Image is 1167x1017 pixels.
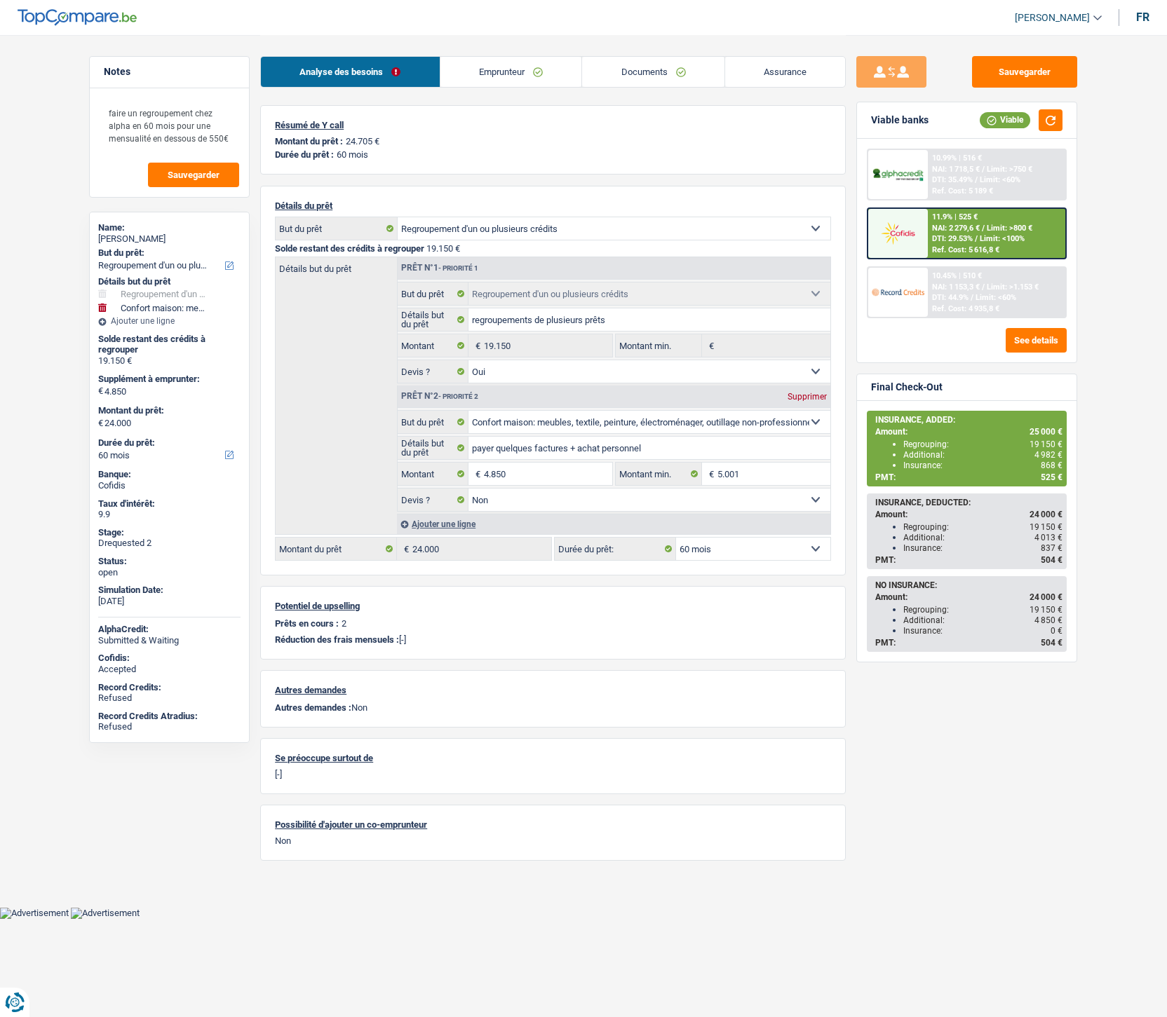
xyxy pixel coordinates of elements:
[932,234,973,243] span: DTI: 29.53%
[468,463,484,485] span: €
[275,200,831,211] p: Détails du prêt
[1034,533,1063,542] span: 4 013 €
[1006,328,1067,353] button: See details
[903,522,1063,532] div: Regrouping:
[932,212,978,221] div: 11.9% | 525 €
[275,819,831,830] p: Possibilité d'ajouter un co-emprunteur
[98,635,241,646] div: Submitted & Waiting
[98,247,238,259] label: But du prêt:
[1030,522,1063,532] span: 19 150 €
[872,220,924,246] img: Cofidis
[872,279,924,305] img: Record Credits
[261,57,440,87] a: Analyse des besoins
[275,835,831,846] p: Non
[98,509,241,520] div: 9.9
[1034,615,1063,625] span: 4 850 €
[1015,12,1090,24] span: [PERSON_NAME]
[982,224,985,233] span: /
[71,908,140,919] img: Advertisement
[616,463,701,485] label: Montant min.
[398,282,468,305] label: But du prêt
[276,217,398,240] label: But du prêt
[98,624,241,635] div: AlphaCredit:
[1041,472,1063,482] span: 525 €
[1034,450,1063,460] span: 4 982 €
[98,480,241,491] div: Cofidis
[98,664,241,675] div: Accepted
[398,392,482,401] div: Prêt n°2
[1030,427,1063,437] span: 25 000 €
[276,538,397,560] label: Montant du prêt
[98,721,241,732] div: Refused
[875,592,1063,602] div: Amount:
[275,685,831,695] p: Autres demandes
[98,233,241,245] div: [PERSON_NAME]
[275,243,424,254] span: Solde restant des crédits à regrouper
[398,489,468,511] label: Devis ?
[871,381,943,393] div: Final Check-Out
[903,439,1063,449] div: Regrouping:
[1030,605,1063,615] span: 19 150 €
[975,175,978,184] span: /
[98,374,238,385] label: Supplément à emprunter:
[932,245,999,254] div: Ref. Cost: 5 616,8 €
[932,224,980,233] span: NAI: 2 279,6 €
[1041,638,1063,648] span: 504 €
[987,224,1032,233] span: Limit: >800 €
[398,360,468,383] label: Devis ?
[98,596,241,607] div: [DATE]
[784,393,830,401] div: Supprimer
[980,234,1025,243] span: Limit: <100%
[875,510,1063,519] div: Amount:
[398,463,468,485] label: Montant
[275,149,334,160] p: Durée du prêt :
[903,626,1063,636] div: Insurance:
[397,538,412,560] span: €
[168,170,220,179] span: Sauvegarder
[275,136,343,146] p: Montant du prêt :
[275,634,831,645] p: [-]
[702,463,717,485] span: €
[397,514,830,534] div: Ajouter une ligne
[398,437,468,459] label: Détails but du prêt
[875,638,1063,648] div: PMT:
[98,334,241,355] div: Solde restant des crédits à regrouper
[1136,11,1149,24] div: fr
[903,605,1063,615] div: Regrouping:
[875,427,1063,437] div: Amount:
[1004,6,1102,29] a: [PERSON_NAME]
[1030,439,1063,449] span: 19 150 €
[871,114,929,126] div: Viable banks
[903,615,1063,625] div: Additional:
[932,271,982,280] div: 10.45% | 510 €
[98,682,241,693] div: Record Credits:
[1030,592,1063,602] span: 24 000 €
[903,450,1063,460] div: Additional:
[275,702,351,713] span: Autres demandes :
[875,415,1063,425] div: INSURANCE, ADDED:
[275,702,831,713] p: Non
[98,316,241,326] div: Ajouter une ligne
[98,385,103,397] span: €
[875,472,1063,482] div: PMT:
[903,460,1063,470] div: Insurance:
[616,334,701,357] label: Montant min.
[438,264,478,272] span: - Priorité 1
[971,293,973,302] span: /
[975,234,978,243] span: /
[275,120,831,130] p: Résumé de Y call
[426,243,460,254] span: 19.150 €
[468,334,484,357] span: €
[98,711,241,722] div: Record Credits Atradius:
[98,276,241,287] div: Détails but du prêt
[438,393,478,400] span: - Priorité 2
[398,334,468,357] label: Montant
[275,753,831,763] p: Se préoccupe surtout de
[1041,460,1063,470] span: 868 €
[932,175,973,184] span: DTI: 35.49%
[1041,543,1063,553] span: 837 €
[987,165,1032,174] span: Limit: >750 €
[104,66,235,78] h5: Notes
[980,175,1020,184] span: Limit: <60%
[98,538,241,549] div: Drequested 2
